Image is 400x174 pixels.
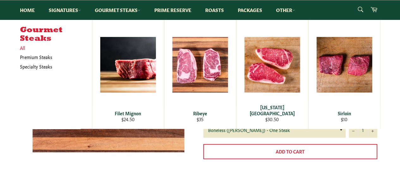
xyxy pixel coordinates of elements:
a: Roasts [199,0,230,20]
a: Packages [231,0,268,20]
div: $35 [168,116,232,122]
a: Signatures [42,0,87,20]
a: All [17,43,92,52]
span: Add to Cart [276,148,305,154]
a: Prime Reserve [148,0,198,20]
div: Filet Mignon [96,110,160,116]
div: $10 [312,116,376,122]
button: Add to Cart [203,144,377,159]
a: Specialty Steaks [17,62,86,71]
h5: Gourmet Steaks [20,26,92,43]
a: Gourmet Steaks [89,0,147,20]
a: Filet Mignon Filet Mignon $24.50 [92,20,164,129]
div: Sirloin [312,110,376,116]
img: New York Strip [244,37,300,93]
img: Ribeye [172,37,228,93]
a: Other [270,0,301,20]
a: Sirloin Sirloin $10 [308,20,380,129]
a: Home [14,0,41,20]
img: Filet Mignon [100,37,156,93]
div: [US_STATE][GEOGRAPHIC_DATA] [240,104,304,117]
div: Ribeye [168,110,232,116]
button: Reduce item quantity by one [349,123,358,138]
a: New York Strip [US_STATE][GEOGRAPHIC_DATA] $30.50 [236,20,308,129]
div: $24.50 [96,116,160,122]
a: Ribeye Ribeye $35 [164,20,236,129]
img: Sirloin [317,37,372,93]
div: $30.50 [240,116,304,122]
a: Premium Steaks [17,52,86,62]
button: Increase item quantity by one [368,123,377,138]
